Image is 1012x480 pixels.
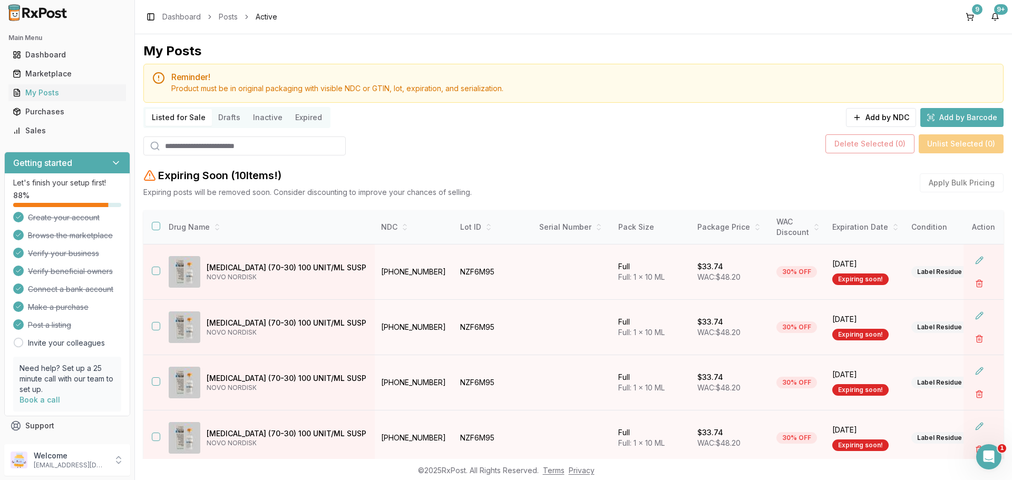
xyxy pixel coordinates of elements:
[970,306,989,325] button: Edit
[207,328,366,337] p: NOVO NORDISK
[994,4,1008,15] div: 9+
[207,262,366,273] p: [MEDICAL_DATA] (70-30) 100 UNIT/ML SUSP
[832,314,899,325] span: [DATE]
[207,428,366,439] p: [MEDICAL_DATA] (70-30) 100 UNIT/ML SUSP
[454,300,533,355] td: NZF6M95
[911,432,968,444] div: Label Residue
[34,461,107,469] p: [EMAIL_ADDRESS][DOMAIN_NAME]
[28,320,71,330] span: Post a listing
[920,108,1004,127] button: Add by Barcode
[970,274,989,293] button: Delete
[832,425,899,435] span: [DATE]
[961,8,978,25] button: 9
[454,410,533,466] td: NZF6M95
[776,432,817,444] div: 30% OFF
[375,355,454,410] td: [PHONE_NUMBER]
[8,45,126,64] a: Dashboard
[171,83,995,94] div: Product must be in original packaging with visible NDC or GTIN, lot, expiration, and serialization.
[905,210,984,244] th: Condition
[28,212,100,223] span: Create your account
[207,373,366,384] p: [MEDICAL_DATA] (70-30) 100 UNIT/ML SUSP
[20,363,115,395] p: Need help? Set up a 25 minute call with our team to set up.
[13,178,121,188] p: Let's finish your setup first!
[454,244,533,300] td: NZF6M95
[13,50,122,60] div: Dashboard
[964,210,1004,244] th: Action
[776,217,820,238] div: WAC Discount
[612,410,691,466] td: Full
[998,444,1006,453] span: 1
[970,329,989,348] button: Delete
[247,109,289,126] button: Inactive
[375,300,454,355] td: [PHONE_NUMBER]
[697,261,723,272] p: $33.74
[539,222,606,232] div: Serial Number
[612,355,691,410] td: Full
[34,450,107,461] p: Welcome
[28,266,113,277] span: Verify beneficial owners
[25,439,61,450] span: Feedback
[28,302,89,312] span: Make a purchase
[207,318,366,328] p: [MEDICAL_DATA] (70-30) 100 UNIT/ML SUSP
[4,84,130,101] button: My Posts
[697,272,741,281] span: WAC: $48.20
[4,416,130,435] button: Support
[970,417,989,436] button: Edit
[697,317,723,327] p: $33.74
[8,34,126,42] h2: Main Menu
[612,300,691,355] td: Full
[697,438,741,447] span: WAC: $48.20
[207,439,366,447] p: NOVO NORDISK
[970,440,989,459] button: Delete
[972,4,982,15] div: 9
[697,222,764,232] div: Package Price
[970,251,989,270] button: Edit
[4,46,130,63] button: Dashboard
[11,452,27,468] img: User avatar
[612,244,691,300] td: Full
[207,273,366,281] p: NOVO NORDISK
[28,248,99,259] span: Verify your business
[612,210,691,244] th: Pack Size
[776,266,817,278] div: 30% OFF
[219,12,238,22] a: Posts
[569,466,595,475] a: Privacy
[169,222,366,232] div: Drug Name
[13,68,122,79] div: Marketplace
[776,377,817,388] div: 30% OFF
[145,109,212,126] button: Listed for Sale
[618,383,665,392] span: Full: 1 x 10 ML
[832,259,899,269] span: [DATE]
[832,273,889,285] div: Expiring soon!
[162,12,277,22] nav: breadcrumb
[460,222,527,232] div: Lot ID
[4,4,72,21] img: RxPost Logo
[832,384,889,396] div: Expiring soon!
[4,435,130,454] button: Feedback
[28,284,113,295] span: Connect a bank account
[846,108,916,127] button: Add by NDC
[13,156,72,169] h3: Getting started
[375,410,454,466] td: [PHONE_NUMBER]
[169,367,200,398] img: NovoLIN 70/30 (70-30) 100 UNIT/ML SUSP
[911,377,968,388] div: Label Residue
[832,329,889,340] div: Expiring soon!
[171,73,995,81] h5: Reminder!
[207,384,366,392] p: NOVO NORDISK
[13,190,30,201] span: 88 %
[13,87,122,98] div: My Posts
[13,106,122,117] div: Purchases
[776,321,817,333] div: 30% OFF
[28,338,105,348] a: Invite your colleagues
[212,109,247,126] button: Drafts
[162,12,201,22] a: Dashboard
[697,427,723,438] p: $33.74
[8,83,126,102] a: My Posts
[4,122,130,139] button: Sales
[911,266,968,278] div: Label Residue
[697,372,723,383] p: $33.74
[13,125,122,136] div: Sales
[28,230,113,241] span: Browse the marketplace
[970,385,989,404] button: Delete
